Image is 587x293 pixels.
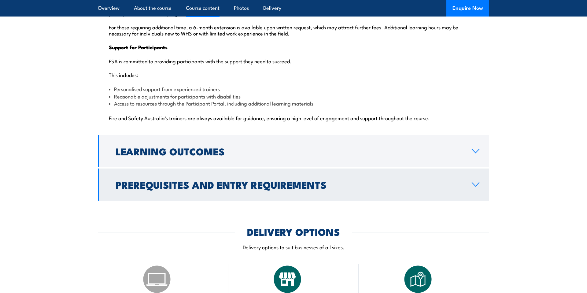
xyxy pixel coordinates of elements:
[109,115,478,121] p: Fire and Safety Australia's trainers are always available for guidance, ensuring a high level of ...
[247,227,340,236] h2: DELIVERY OPTIONS
[109,58,478,64] p: FSA is committed to providing participants with the support they need to succeed.
[98,169,489,201] a: Prerequisites and Entry Requirements
[109,100,478,107] li: Access to resources through the Participant Portal, including additional learning materials
[98,243,489,250] p: Delivery options to suit businesses of all sizes.
[109,85,478,92] li: Personalised support from experienced trainers
[109,72,478,78] p: This includes:
[109,24,478,36] p: For those requiring additional time, a 6-month extension is available upon written request, which...
[116,180,462,189] h2: Prerequisites and Entry Requirements
[109,93,478,100] li: Reasonable adjustments for participants with disabilities
[98,135,489,167] a: Learning Outcomes
[109,43,168,51] strong: Support for Participants
[116,147,462,155] h2: Learning Outcomes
